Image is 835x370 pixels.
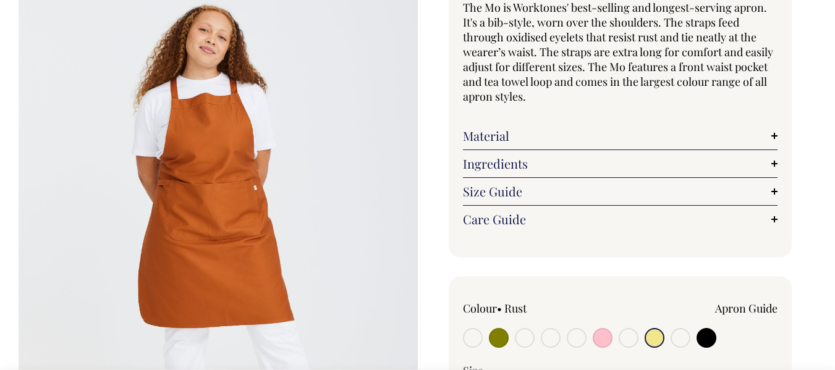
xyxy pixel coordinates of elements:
[463,212,778,227] a: Care Guide
[463,156,778,171] a: Ingredients
[463,301,589,316] div: Colour
[463,128,778,143] a: Material
[504,301,527,316] label: Rust
[497,301,502,316] span: •
[463,184,778,199] a: Size Guide
[715,301,778,316] a: Apron Guide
